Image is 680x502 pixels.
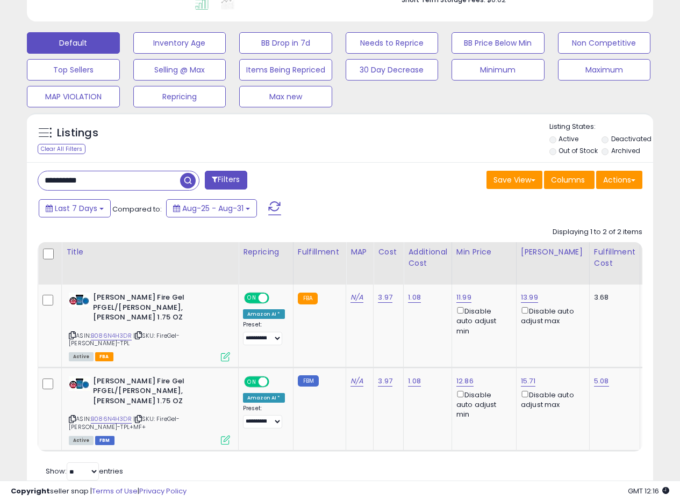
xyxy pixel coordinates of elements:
[55,203,97,214] span: Last 7 Days
[544,171,595,189] button: Columns
[611,134,652,143] label: Deactivated
[66,246,234,258] div: Title
[521,305,581,326] div: Disable auto adjust max
[133,32,226,54] button: Inventory Age
[521,389,581,410] div: Disable auto adjust max
[91,414,132,424] a: B086N4H3DR
[596,171,642,189] button: Actions
[239,59,332,81] button: Items Being Repriced
[298,293,318,304] small: FBA
[268,294,285,303] span: OFF
[245,294,259,303] span: ON
[456,292,471,303] a: 11.99
[112,204,162,214] span: Compared to:
[452,59,545,81] button: Minimum
[243,321,285,345] div: Preset:
[521,292,538,303] a: 13.99
[27,86,120,107] button: MAP VIOLATION
[628,486,669,496] span: 2025-09-8 12:16 GMT
[69,352,94,361] span: All listings currently available for purchase on Amazon
[205,171,247,190] button: Filters
[69,376,90,391] img: 41gcCW4jZDL._SL40_.jpg
[245,377,259,386] span: ON
[346,59,439,81] button: 30 Day Decrease
[69,331,180,347] span: | SKU: FireGel-[PERSON_NAME]-TPL
[182,203,244,214] span: Aug-25 - Aug-31
[521,376,535,387] a: 15.71
[69,376,230,444] div: ASIN:
[133,59,226,81] button: Selling @ Max
[92,486,138,496] a: Terms of Use
[486,171,542,189] button: Save View
[243,405,285,429] div: Preset:
[456,376,474,387] a: 12.86
[594,376,609,387] a: 5.08
[378,292,392,303] a: 3.97
[243,309,285,319] div: Amazon AI *
[611,146,640,155] label: Archived
[298,375,319,387] small: FBM
[408,376,421,387] a: 1.08
[69,414,180,431] span: | SKU: FireGel-[PERSON_NAME]-TPL+MF+
[239,32,332,54] button: BB Drop in 7d
[243,393,285,403] div: Amazon AI *
[350,246,369,258] div: MAP
[69,293,90,307] img: 41gcCW4jZDL._SL40_.jpg
[559,134,578,143] label: Active
[452,32,545,54] button: BB Price Below Min
[38,144,85,154] div: Clear All Filters
[268,377,285,386] span: OFF
[166,199,257,217] button: Aug-25 - Aug-31
[558,32,651,54] button: Non Competitive
[456,246,512,258] div: Min Price
[239,86,332,107] button: Max new
[11,486,50,496] strong: Copyright
[243,246,289,258] div: Repricing
[559,146,598,155] label: Out of Stock
[408,292,421,303] a: 1.08
[456,389,508,420] div: Disable auto adjust min
[558,59,651,81] button: Maximum
[408,246,447,269] div: Additional Cost
[298,246,341,258] div: Fulfillment
[378,246,399,258] div: Cost
[346,32,439,54] button: Needs to Reprice
[133,86,226,107] button: Repricing
[551,174,585,185] span: Columns
[46,466,123,476] span: Show: entries
[69,436,94,445] span: All listings currently available for purchase on Amazon
[93,376,224,409] b: [PERSON_NAME] Fire Gel PFGEL/[PERSON_NAME], [PERSON_NAME] 1.75 OZ
[91,331,132,340] a: B086N4H3DR
[549,122,653,132] p: Listing States:
[350,292,363,303] a: N/A
[521,246,585,258] div: [PERSON_NAME]
[456,305,508,336] div: Disable auto adjust min
[594,293,632,302] div: 3.68
[553,227,642,237] div: Displaying 1 to 2 of 2 items
[139,486,187,496] a: Privacy Policy
[95,436,114,445] span: FBM
[39,199,111,217] button: Last 7 Days
[57,126,98,141] h5: Listings
[95,352,113,361] span: FBA
[27,32,120,54] button: Default
[27,59,120,81] button: Top Sellers
[350,376,363,387] a: N/A
[69,293,230,360] div: ASIN:
[594,246,635,269] div: Fulfillment Cost
[11,486,187,497] div: seller snap | |
[93,293,224,325] b: [PERSON_NAME] Fire Gel PFGEL/[PERSON_NAME], [PERSON_NAME] 1.75 OZ
[378,376,392,387] a: 3.97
